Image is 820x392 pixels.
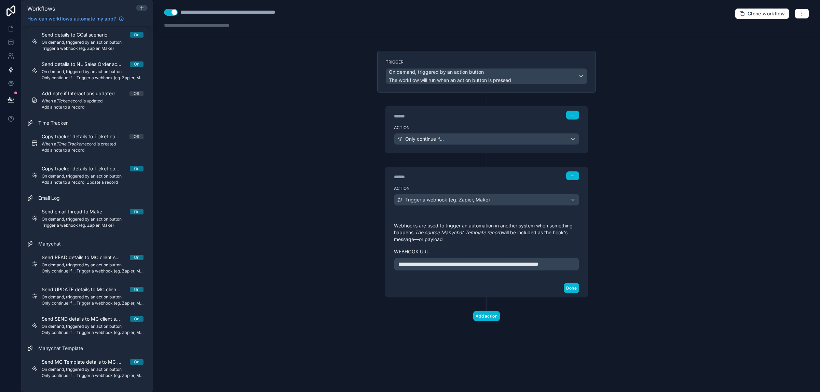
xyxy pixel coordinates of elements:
label: Action [394,186,579,191]
span: Clone workflow [748,11,785,17]
button: On demand, triggered by an action buttonThe workflow will run when an action button is pressed [386,68,587,84]
span: Workflows [27,5,55,12]
button: Clone workflow [735,8,789,19]
button: Only continue if... [394,133,579,145]
span: On demand, triggered by an action button [389,69,484,75]
label: Action [394,125,579,130]
label: Trigger [386,59,587,65]
span: The workflow will run when an action button is pressed [389,77,511,83]
p: Webhooks are used to trigger an automation in another system when something happens. will be incl... [394,222,579,243]
span: Trigger a webhook (eg. Zapier, Make) [405,196,490,203]
a: How can workflows automate my app? [25,15,127,22]
span: Only continue if... [405,136,444,142]
span: How can workflows automate my app? [27,15,116,22]
em: The source Manychat Template record [415,229,502,235]
button: Trigger a webhook (eg. Zapier, Make) [394,194,579,206]
label: Webhook url [394,248,579,255]
button: Done [564,283,579,293]
button: Add action [473,311,500,321]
